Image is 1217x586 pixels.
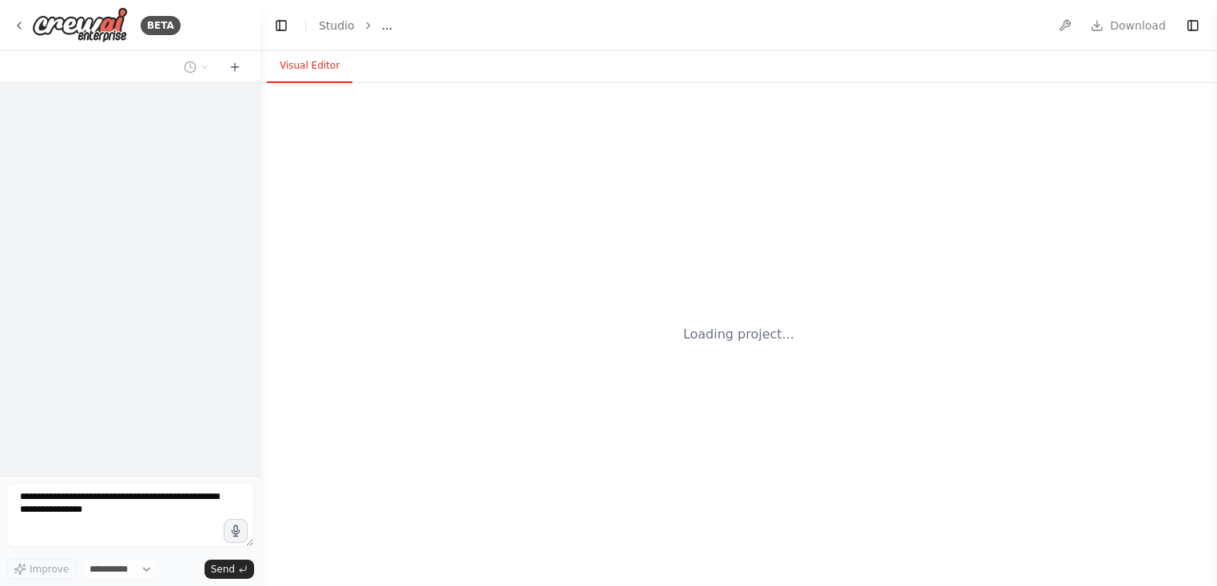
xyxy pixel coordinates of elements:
span: ... [382,18,392,34]
div: Loading project... [683,325,794,344]
span: Send [211,563,235,576]
nav: breadcrumb [319,18,392,34]
img: Logo [32,7,128,43]
button: Show right sidebar [1182,14,1204,37]
button: Visual Editor [267,49,352,83]
span: Improve [30,563,69,576]
a: Studio [319,19,355,32]
button: Switch to previous chat [177,57,216,77]
button: Send [205,560,254,579]
div: BETA [141,16,181,35]
button: Hide left sidebar [270,14,292,37]
button: Click to speak your automation idea [224,519,248,543]
button: Start a new chat [222,57,248,77]
button: Improve [6,559,76,580]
